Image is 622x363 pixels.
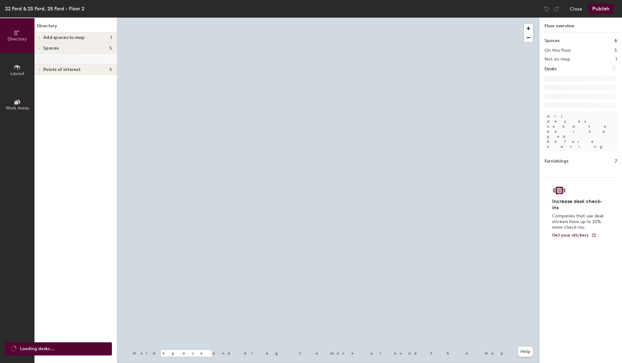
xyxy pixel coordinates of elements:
span: Work Areas [6,105,29,111]
span: Get your stickers [552,232,589,238]
h1: Furnishings [545,158,568,165]
h2: 1 [615,57,617,62]
span: 5 [109,46,112,51]
h1: 6 [614,37,617,44]
button: Help [518,347,533,357]
span: 5 [109,67,112,72]
span: Points of interest [43,67,81,72]
h2: 5 [614,48,617,53]
button: Close [570,4,582,14]
span: Loading desks ... [20,345,55,352]
h4: Increase desk check-ins [552,198,606,211]
span: Add spaces to map [43,35,85,40]
span: 1 [110,35,112,40]
p: All desks need to be in a pod before saving [545,111,617,152]
h1: Spaces [545,37,560,44]
h1: Floor overview [540,18,622,32]
h2: Not on map [545,57,570,62]
h2: On this floor [545,48,571,53]
span: Layout [10,71,24,76]
span: Spaces [43,46,59,51]
img: Redo [553,6,560,12]
div: 22 Ford & 25 Ford, 25 Ford - Floor 2 [5,5,84,13]
h1: Directory [34,23,117,32]
h1: 7 [615,158,617,165]
button: Publish [588,4,613,14]
h1: Desks [545,66,556,72]
img: Sticker logo [552,185,567,196]
a: Get your stickers [552,233,596,238]
span: Directory [8,36,27,42]
img: Undo [543,6,550,12]
p: Companies that use desk stickers have up to 25% more check-ins. [552,213,606,230]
